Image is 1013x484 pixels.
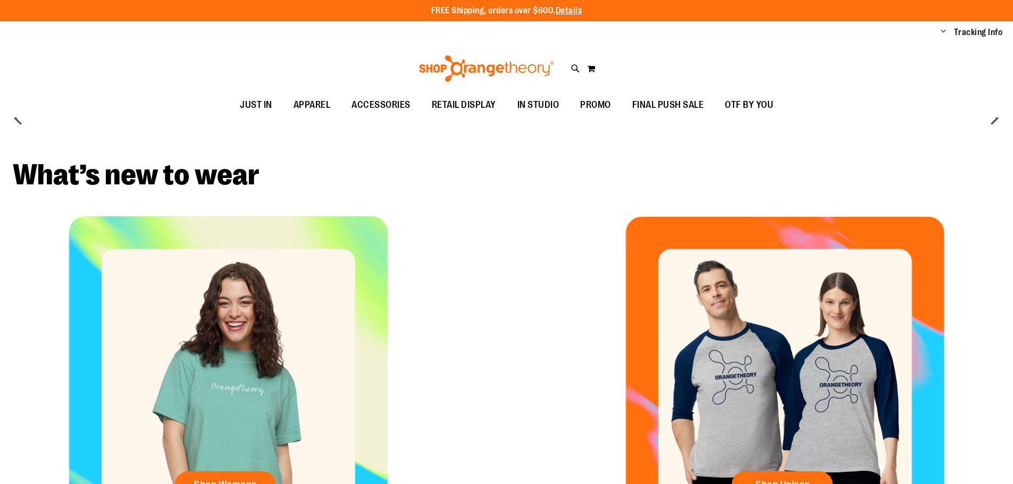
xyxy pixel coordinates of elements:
[240,93,272,117] span: JUST IN
[622,93,715,117] a: FINAL PUSH SALE
[294,93,331,117] span: APPAREL
[580,93,611,117] span: PROMO
[556,6,582,15] a: Details
[417,55,555,82] img: Shop Orangetheory
[8,107,29,129] button: prev
[351,93,411,117] span: ACCESSORIES
[954,27,1003,38] a: Tracking Info
[725,93,773,117] span: OTF BY YOU
[283,93,341,117] a: APPAREL
[984,107,1005,129] button: next
[517,93,559,117] span: IN STUDIO
[13,160,1000,190] h2: What’s new to wear
[229,93,283,117] a: JUST IN
[714,93,784,117] a: OTF BY YOU
[421,93,507,117] a: RETAIL DISPLAY
[632,93,704,117] span: FINAL PUSH SALE
[431,5,582,17] p: FREE Shipping, orders over $600.
[341,93,421,117] a: ACCESSORIES
[941,27,946,38] button: Account menu
[507,93,570,117] a: IN STUDIO
[570,93,622,117] a: PROMO
[432,93,496,117] span: RETAIL DISPLAY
